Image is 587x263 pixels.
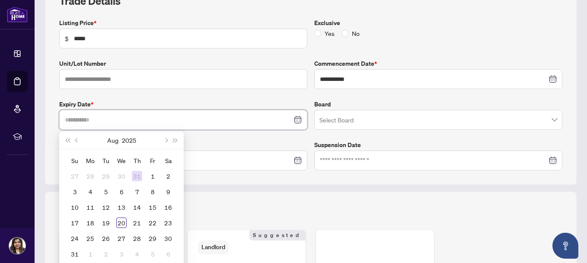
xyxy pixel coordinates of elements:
div: 16 [163,202,173,212]
td: 2025-08-11 [83,199,98,215]
div: 23 [163,218,173,228]
div: 6 [116,186,127,197]
td: 2025-08-16 [160,199,176,215]
th: Mo [83,153,98,168]
td: 2025-08-12 [98,199,114,215]
th: Fr [145,153,160,168]
div: 15 [147,202,158,212]
div: 28 [85,171,96,181]
th: Th [129,153,145,168]
div: 12 [101,202,111,212]
div: 27 [70,171,80,181]
div: 8 [147,186,158,197]
td: 2025-08-23 [160,215,176,231]
td: 2025-08-25 [83,231,98,246]
div: 14 [132,202,142,212]
button: Next month (PageDown) [161,131,170,149]
td: 2025-08-14 [129,199,145,215]
td: 2025-08-20 [114,215,129,231]
span: $ [65,34,69,43]
td: 2025-08-05 [98,184,114,199]
img: Profile Icon [9,237,26,254]
th: Tu [98,153,114,168]
div: 7 [132,186,142,197]
label: Unit/Lot Number [59,59,307,68]
td: 2025-08-19 [98,215,114,231]
div: 10 [70,202,80,212]
td: 2025-08-04 [83,184,98,199]
td: 2025-08-26 [98,231,114,246]
div: 29 [147,233,158,244]
label: Listing Price [59,18,307,28]
span: Yes [321,29,338,38]
div: 11 [85,202,96,212]
label: Exclusive [314,18,562,28]
label: Commencement Date [314,59,562,68]
div: 9 [163,186,173,197]
div: 24 [70,233,80,244]
div: 4 [132,249,142,259]
td: 2025-08-21 [129,215,145,231]
span: Suggested [249,230,306,241]
td: 2025-07-30 [114,168,129,184]
td: 2025-08-30 [160,231,176,246]
td: 2025-08-29 [145,231,160,246]
td: 2025-07-31 [129,168,145,184]
div: 27 [116,233,127,244]
div: 13 [116,202,127,212]
button: Previous month (PageUp) [72,131,82,149]
div: 22 [147,218,158,228]
button: Choose a year [122,131,136,149]
div: 1 [85,249,96,259]
div: 3 [116,249,127,259]
button: Choose a month [107,131,118,149]
td: 2025-09-06 [160,246,176,262]
div: 17 [70,218,80,228]
span: No [348,29,363,38]
td: 2025-08-10 [67,199,83,215]
div: 19 [101,218,111,228]
td: 2025-08-27 [114,231,129,246]
div: 18 [85,218,96,228]
th: We [114,153,129,168]
div: 3 [70,186,80,197]
td: 2025-07-29 [98,168,114,184]
td: 2025-08-07 [129,184,145,199]
td: 2025-09-03 [114,246,129,262]
th: Su [67,153,83,168]
td: 2025-08-18 [83,215,98,231]
td: 2025-08-02 [160,168,176,184]
div: 1 [147,171,158,181]
div: 5 [147,249,158,259]
div: 4 [85,186,96,197]
td: 2025-08-15 [145,199,160,215]
div: 29 [101,171,111,181]
td: 2025-09-04 [129,246,145,262]
th: Sa [160,153,176,168]
td: 2025-09-01 [83,246,98,262]
td: 2025-08-17 [67,215,83,231]
div: 26 [101,233,111,244]
td: 2025-08-24 [67,231,83,246]
div: 28 [132,233,142,244]
td: 2025-08-09 [160,184,176,199]
td: 2025-08-03 [67,184,83,199]
td: 2025-08-06 [114,184,129,199]
div: 20 [116,218,127,228]
td: 2025-08-22 [145,215,160,231]
td: 2025-09-02 [98,246,114,262]
td: 2025-07-28 [83,168,98,184]
div: 30 [163,233,173,244]
div: 21 [132,218,142,228]
div: 31 [70,249,80,259]
td: 2025-07-27 [67,168,83,184]
div: 2 [101,249,111,259]
div: 30 [116,171,127,181]
div: 25 [85,233,96,244]
button: Last year (Control + left) [63,131,72,149]
td: 2025-08-28 [129,231,145,246]
div: 6 [163,249,173,259]
td: 2025-08-01 [145,168,160,184]
label: Expiry Date [59,99,307,109]
label: Suspension Date [314,140,562,150]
